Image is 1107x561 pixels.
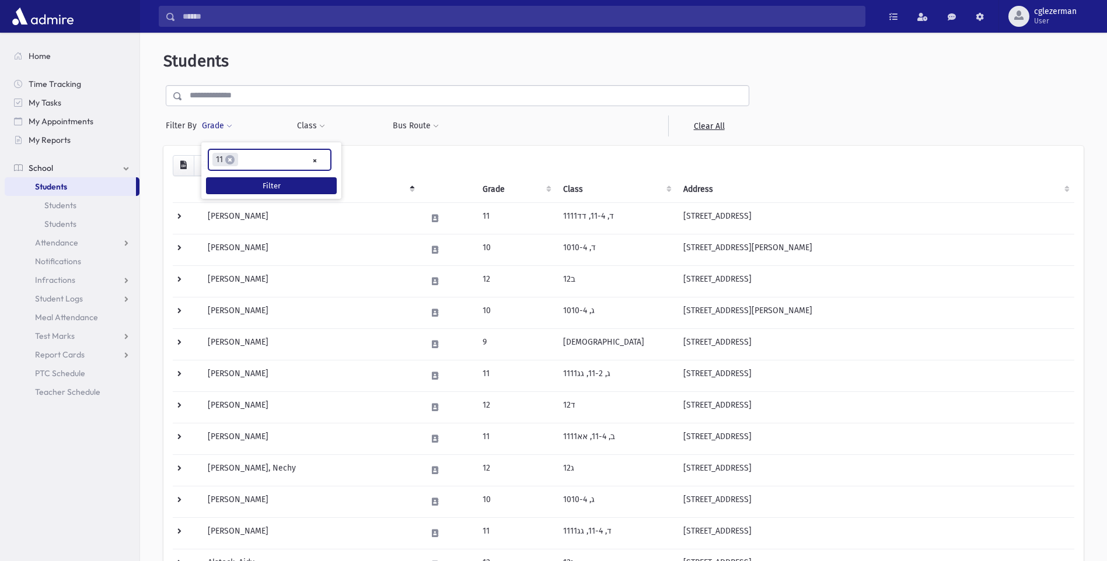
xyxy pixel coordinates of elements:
[201,115,233,136] button: Grade
[556,517,676,549] td: 11ד, 11-4, גג11
[476,328,556,360] td: 9
[35,312,98,322] span: Meal Attendance
[476,265,556,297] td: 12
[29,51,51,61] span: Home
[29,135,71,145] span: My Reports
[1034,7,1077,16] span: cglezerman
[296,115,326,136] button: Class
[5,345,139,364] a: Report Cards
[556,202,676,234] td: 11ד, 11-4, דד11
[5,75,139,93] a: Time Tracking
[676,297,1074,328] td: [STREET_ADDRESS][PERSON_NAME]
[166,120,201,132] span: Filter By
[1034,16,1077,26] span: User
[35,256,81,267] span: Notifications
[556,234,676,265] td: 10ד, 10-4
[676,202,1074,234] td: [STREET_ADDRESS]
[676,454,1074,486] td: [STREET_ADDRESS]
[29,79,81,89] span: Time Tracking
[5,289,139,308] a: Student Logs
[201,202,420,234] td: [PERSON_NAME]
[194,155,217,176] button: Print
[35,349,85,360] span: Report Cards
[476,297,556,328] td: 10
[476,176,556,203] th: Grade: activate to sort column ascending
[5,327,139,345] a: Test Marks
[556,265,676,297] td: 12ב
[556,176,676,203] th: Class: activate to sort column ascending
[476,234,556,265] td: 10
[29,163,53,173] span: School
[35,331,75,341] span: Test Marks
[556,297,676,328] td: 10ג, 10-4
[476,486,556,517] td: 10
[5,177,136,196] a: Students
[201,297,420,328] td: [PERSON_NAME]
[5,252,139,271] a: Notifications
[676,265,1074,297] td: [STREET_ADDRESS]
[5,93,139,112] a: My Tasks
[476,517,556,549] td: 11
[35,237,78,248] span: Attendance
[676,234,1074,265] td: [STREET_ADDRESS][PERSON_NAME]
[5,215,139,233] a: Students
[5,131,139,149] a: My Reports
[201,454,420,486] td: [PERSON_NAME], Nechy
[173,155,194,176] button: CSV
[556,328,676,360] td: [DEMOGRAPHIC_DATA]
[5,308,139,327] a: Meal Attendance
[5,364,139,383] a: PTC Schedule
[676,391,1074,423] td: [STREET_ADDRESS]
[201,423,420,454] td: [PERSON_NAME]
[9,5,76,28] img: AdmirePro
[5,159,139,177] a: School
[176,6,865,27] input: Search
[676,176,1074,203] th: Address: activate to sort column ascending
[5,47,139,65] a: Home
[476,454,556,486] td: 12
[676,423,1074,454] td: [STREET_ADDRESS]
[392,115,439,136] button: Bus Route
[5,383,139,401] a: Teacher Schedule
[29,116,93,127] span: My Appointments
[225,155,235,164] span: ×
[35,181,67,192] span: Students
[201,391,420,423] td: [PERSON_NAME]
[212,153,238,166] li: 11
[5,196,139,215] a: Students
[201,517,420,549] td: [PERSON_NAME]
[676,486,1074,517] td: [STREET_ADDRESS]
[676,328,1074,360] td: [STREET_ADDRESS]
[35,368,85,378] span: PTC Schedule
[201,360,420,391] td: [PERSON_NAME]
[5,271,139,289] a: Infractions
[476,360,556,391] td: 11
[29,97,61,108] span: My Tasks
[312,154,317,167] span: Remove all items
[676,360,1074,391] td: [STREET_ADDRESS]
[556,360,676,391] td: 11ג, 11-2, גג11
[201,234,420,265] td: [PERSON_NAME]
[201,328,420,360] td: [PERSON_NAME]
[206,177,337,194] button: Filter
[35,387,100,397] span: Teacher Schedule
[556,391,676,423] td: 12ד
[556,423,676,454] td: 11ב, 11-4, אא11
[5,112,139,131] a: My Appointments
[676,517,1074,549] td: [STREET_ADDRESS]
[476,391,556,423] td: 12
[201,486,420,517] td: [PERSON_NAME]
[35,293,83,304] span: Student Logs
[476,202,556,234] td: 11
[5,233,139,252] a: Attendance
[556,486,676,517] td: 10ג, 10-4
[668,115,749,136] a: Clear All
[35,275,75,285] span: Infractions
[476,423,556,454] td: 11
[163,51,229,71] span: Students
[556,454,676,486] td: 12ג
[201,265,420,297] td: [PERSON_NAME]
